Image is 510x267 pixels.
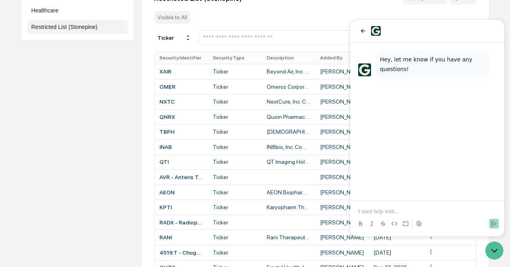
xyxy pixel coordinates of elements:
td: Ticker [208,245,261,260]
div: AVR - Anteris Technologies Global Corp. [159,174,203,180]
td: [PERSON_NAME] [315,185,369,200]
td: NextCure, Inc. Common Stock [262,94,315,109]
td: QT Imaging Holdings, Inc. Common Stock [262,155,315,170]
td: Ticker [208,169,261,185]
th: Security Identifier [155,52,208,64]
div: RADX - Radiopharm Theranostics Limited [159,219,203,226]
button: Healthcare [27,3,128,18]
td: [PERSON_NAME] [315,64,369,79]
td: Omeros Corporation [262,79,315,94]
td: [PERSON_NAME] [315,245,369,260]
td: Ticker [208,139,261,155]
td: Ticker [208,185,261,200]
td: [PERSON_NAME] [315,155,369,170]
div: NXTC [159,98,203,105]
td: Ticker [208,215,261,230]
th: Security Type [208,52,261,64]
td: AEON Biopharma, Inc. [262,185,315,200]
td: Ticker [208,230,261,245]
iframe: Customer support window [350,20,504,236]
div: XAIR [159,68,203,75]
div: KPTI [159,204,203,210]
td: [PERSON_NAME] [315,200,369,215]
th: Added By [315,52,369,64]
td: [DATE] [369,245,422,260]
td: [PERSON_NAME] [315,94,369,109]
td: [PERSON_NAME] [315,169,369,185]
td: [PERSON_NAME] [315,215,369,230]
td: [PERSON_NAME] [315,124,369,140]
div: Visible to All [154,11,190,24]
td: [PERSON_NAME] [315,79,369,94]
td: Beyond Air, Inc. Common Stock [262,64,315,79]
td: Ticker [208,79,261,94]
th: Description [262,52,315,64]
td: Ticker [208,109,261,124]
td: IN8bio, Inc. Common Stock [262,139,315,155]
td: Ticker [208,94,261,109]
div: QNRX [159,114,203,120]
div: TBPH [159,128,203,135]
div: RANI [159,234,203,241]
div: 4519.T - Chugai Pharmaceutical Co., Ltd. [159,249,203,256]
div: QTI [159,159,203,165]
td: Quoin Pharmaceuticals, Ltd. American Depositary Shares [262,109,315,124]
div: OMER [159,84,203,90]
td: Ticker [208,155,261,170]
td: Karyopharm Therapeutics Inc. [262,200,315,215]
td: Ticker [208,124,261,140]
td: [DEMOGRAPHIC_DATA] Biopharma, Inc. [262,124,315,140]
td: [DATE] [369,230,422,245]
td: [PERSON_NAME] [315,109,369,124]
div: INAB [159,144,203,150]
td: Rani Therapeutics Holdings, Inc. Class A Common Stock [262,230,315,245]
td: [PERSON_NAME] [315,230,369,245]
td: [PERSON_NAME] [315,139,369,155]
td: Ticker [208,200,261,215]
iframe: Open customer support [484,241,506,262]
button: Restricted List (Stonepine) [27,20,128,34]
td: Ticker [208,64,261,79]
div: AEON [159,189,203,196]
div: Ticker [154,31,194,44]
